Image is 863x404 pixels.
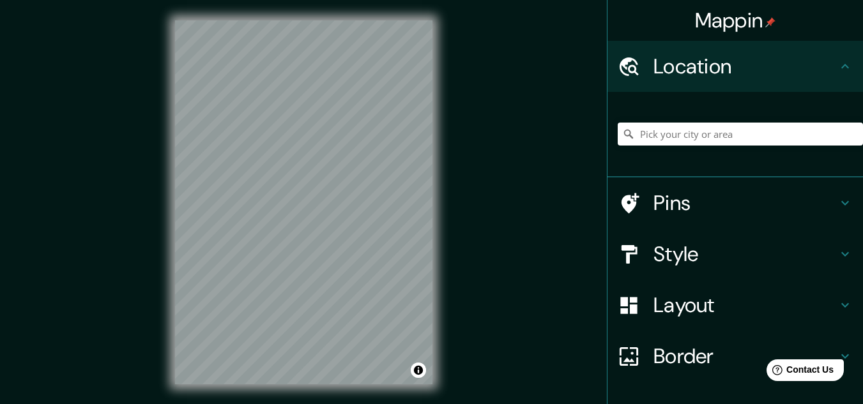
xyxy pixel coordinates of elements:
[653,241,837,267] h4: Style
[653,54,837,79] h4: Location
[749,354,849,390] iframe: Help widget launcher
[607,177,863,228] div: Pins
[653,190,837,216] h4: Pins
[653,292,837,318] h4: Layout
[607,331,863,382] div: Border
[175,20,432,384] canvas: Map
[765,17,775,27] img: pin-icon.png
[411,363,426,378] button: Toggle attribution
[607,41,863,92] div: Location
[618,123,863,146] input: Pick your city or area
[653,343,837,369] h4: Border
[695,8,776,33] h4: Mappin
[607,228,863,280] div: Style
[607,280,863,331] div: Layout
